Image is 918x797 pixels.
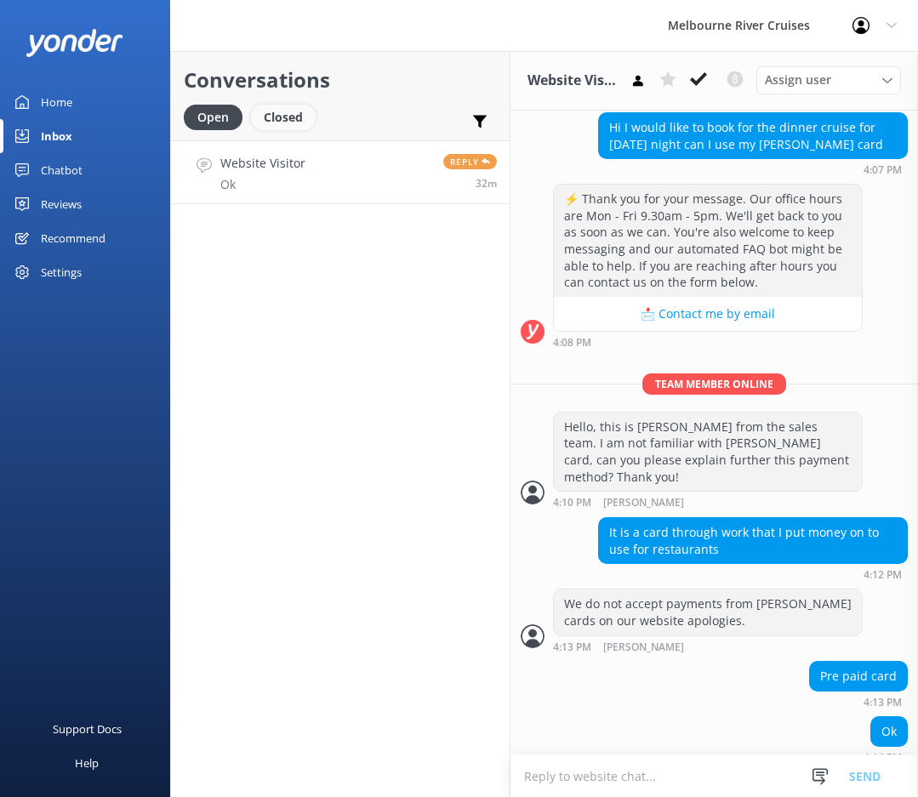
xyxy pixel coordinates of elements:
button: 📩 Contact me by email [554,297,862,331]
strong: 4:13 PM [864,697,902,708]
div: Hello, this is [PERSON_NAME] from the sales team. I am not familiar with [PERSON_NAME] card, can ... [554,413,862,491]
strong: 4:13 PM [553,642,591,653]
div: Recommend [41,221,105,255]
span: Assign user [765,71,831,89]
div: Inbox [41,119,72,153]
div: We do not accept payments from [PERSON_NAME] cards on our website apologies. [554,589,862,635]
span: [PERSON_NAME] [603,498,684,509]
span: [PERSON_NAME] [603,642,684,653]
p: Ok [220,177,305,192]
div: Sep 22 2025 04:10pm (UTC +10:00) Australia/Sydney [553,496,863,509]
div: Sep 22 2025 04:07pm (UTC +10:00) Australia/Sydney [598,163,908,175]
div: Hi I would like to book for the dinner cruise for [DATE] night can I use my [PERSON_NAME] card [599,113,907,158]
div: Home [41,85,72,119]
div: Closed [251,105,316,130]
div: Sep 22 2025 04:12pm (UTC +10:00) Australia/Sydney [598,568,908,580]
div: Support Docs [53,712,122,746]
div: Sep 22 2025 04:13pm (UTC +10:00) Australia/Sydney [809,696,908,708]
h2: Conversations [184,64,497,96]
span: Sep 22 2025 04:14pm (UTC +10:00) Australia/Sydney [476,176,497,191]
div: Assign User [756,66,901,94]
div: It is a card through work that I put money on to use for restaurants [599,518,907,563]
a: Website VisitorOkReply32m [171,140,510,204]
div: Sep 22 2025 04:08pm (UTC +10:00) Australia/Sydney [553,336,863,348]
strong: 4:08 PM [553,338,591,348]
strong: 4:14 PM [864,753,902,763]
h3: Website Visitor [527,70,617,92]
h4: Website Visitor [220,154,305,173]
div: Ok [871,717,907,746]
span: Reply [443,154,497,169]
strong: 4:07 PM [864,165,902,175]
div: Help [75,746,99,780]
div: Sep 22 2025 04:13pm (UTC +10:00) Australia/Sydney [553,640,863,653]
div: Reviews [41,187,82,221]
strong: 4:12 PM [864,570,902,580]
div: Settings [41,255,82,289]
div: Chatbot [41,153,83,187]
div: Pre paid card [810,662,907,691]
div: Sep 22 2025 04:14pm (UTC +10:00) Australia/Sydney [864,751,908,763]
strong: 4:10 PM [553,498,591,509]
a: Open [184,107,251,126]
a: Closed [251,107,324,126]
div: ⚡ Thank you for your message. Our office hours are Mon - Fri 9.30am - 5pm. We'll get back to you ... [554,185,862,297]
span: Team member online [642,373,786,395]
div: Open [184,105,242,130]
img: yonder-white-logo.png [26,29,123,57]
